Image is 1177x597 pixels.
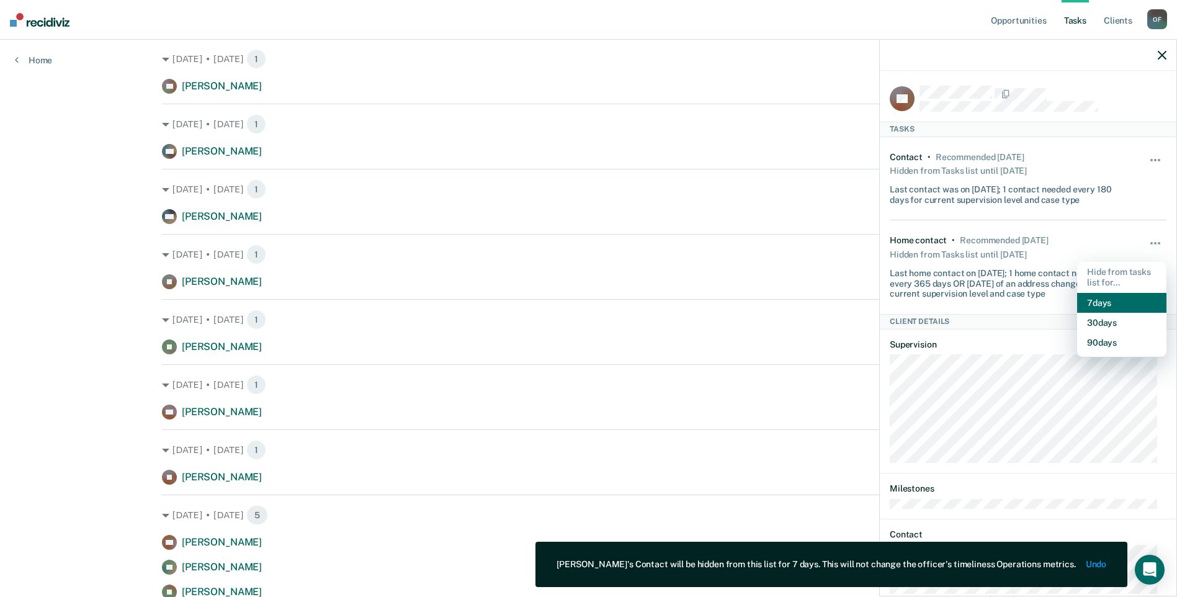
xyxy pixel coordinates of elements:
[182,145,262,157] span: [PERSON_NAME]
[890,339,1166,350] dt: Supervision
[880,314,1176,329] div: Client Details
[162,375,1015,395] div: [DATE] • [DATE]
[182,80,262,92] span: [PERSON_NAME]
[246,179,266,199] span: 1
[162,49,1015,69] div: [DATE] • [DATE]
[182,341,262,352] span: [PERSON_NAME]
[246,49,266,69] span: 1
[890,179,1121,205] div: Last contact was on [DATE]; 1 contact needed every 180 days for current supervision level and cas...
[890,483,1166,494] dt: Milestones
[1077,313,1166,333] button: 30 days
[162,310,1015,330] div: [DATE] • [DATE]
[246,505,268,525] span: 5
[182,471,262,483] span: [PERSON_NAME]
[1135,555,1165,585] div: Open Intercom Messenger
[162,440,1015,460] div: [DATE] • [DATE]
[162,505,1015,525] div: [DATE] • [DATE]
[928,152,931,163] div: •
[1147,9,1167,29] div: O F
[162,179,1015,199] div: [DATE] • [DATE]
[890,246,1027,263] div: Hidden from Tasks list until [DATE]
[182,536,262,548] span: [PERSON_NAME]
[246,440,266,460] span: 1
[557,559,1076,570] div: [PERSON_NAME]'s Contact will be hidden from this list for 7 days. This will not change the office...
[1077,262,1166,293] div: Hide from tasks list for...
[246,375,266,395] span: 1
[1086,559,1106,570] button: Undo
[890,162,1027,179] div: Hidden from Tasks list until [DATE]
[182,276,262,287] span: [PERSON_NAME]
[182,210,262,222] span: [PERSON_NAME]
[960,235,1048,246] div: Recommended in 13 days
[246,245,266,264] span: 1
[246,114,266,134] span: 1
[162,245,1015,264] div: [DATE] • [DATE]
[880,122,1176,137] div: Tasks
[246,310,266,330] span: 1
[15,55,52,66] a: Home
[936,152,1024,163] div: Recommended 4 days ago
[952,235,955,246] div: •
[182,561,262,573] span: [PERSON_NAME]
[1077,333,1166,352] button: 90 days
[890,529,1166,540] dt: Contact
[10,13,69,27] img: Recidiviz
[182,406,262,418] span: [PERSON_NAME]
[890,263,1121,299] div: Last home contact on [DATE]; 1 home contact needed every 365 days OR [DATE] of an address change ...
[1077,293,1166,313] button: 7 days
[890,235,947,246] div: Home contact
[890,152,923,163] div: Contact
[162,114,1015,134] div: [DATE] • [DATE]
